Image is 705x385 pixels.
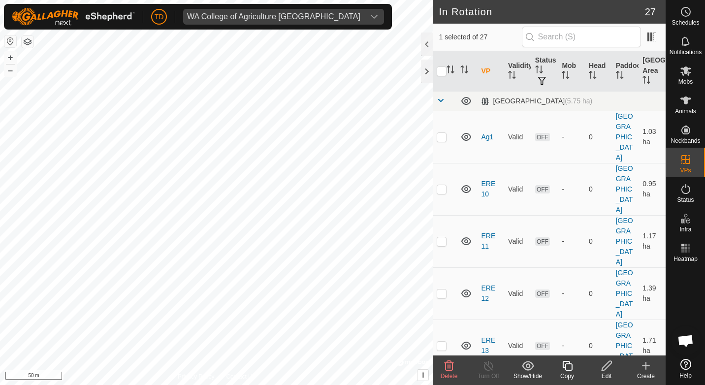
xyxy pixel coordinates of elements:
[226,372,255,381] a: Contact Us
[4,64,16,76] button: –
[675,108,696,114] span: Animals
[504,320,531,372] td: Valid
[616,269,633,318] a: [GEOGRAPHIC_DATA]
[639,51,666,92] th: [GEOGRAPHIC_DATA] Area
[639,163,666,215] td: 0.95 ha
[504,51,531,92] th: Validity
[535,185,550,193] span: OFF
[522,27,641,47] input: Search (S)
[187,13,360,21] div: WA College of Agriculture [GEOGRAPHIC_DATA]
[12,8,135,26] img: Gallagher Logo
[589,72,597,80] p-sorticon: Activate to sort
[562,184,581,194] div: -
[585,215,612,267] td: 0
[439,6,644,18] h2: In Rotation
[585,163,612,215] td: 0
[22,36,33,48] button: Map Layers
[562,341,581,351] div: -
[677,197,694,203] span: Status
[680,167,691,173] span: VPs
[565,97,592,105] span: (5.75 ha)
[547,372,587,381] div: Copy
[504,163,531,215] td: Valid
[417,370,428,381] button: i
[562,132,581,142] div: -
[639,215,666,267] td: 1.17 ha
[481,284,495,302] a: ERE 12
[679,226,691,232] span: Infra
[616,217,633,266] a: [GEOGRAPHIC_DATA]
[562,289,581,299] div: -
[645,4,656,19] span: 27
[4,35,16,47] button: Reset Map
[672,20,699,26] span: Schedules
[460,67,468,75] p-sorticon: Activate to sort
[616,164,633,214] a: [GEOGRAPHIC_DATA]
[183,9,364,25] span: WA College of Agriculture Denmark
[535,133,550,141] span: OFF
[587,372,626,381] div: Edit
[481,232,495,250] a: ERE 11
[671,326,701,355] div: Open chat
[585,267,612,320] td: 0
[447,67,454,75] p-sorticon: Activate to sort
[504,267,531,320] td: Valid
[642,77,650,85] p-sorticon: Activate to sort
[616,112,633,161] a: [GEOGRAPHIC_DATA]
[558,51,585,92] th: Mob
[616,72,624,80] p-sorticon: Activate to sort
[481,336,495,354] a: ERE 13
[639,320,666,372] td: 1.71 ha
[531,51,558,92] th: Status
[679,373,692,379] span: Help
[508,72,516,80] p-sorticon: Activate to sort
[441,373,458,380] span: Delete
[585,51,612,92] th: Head
[670,49,702,55] span: Notifications
[562,72,570,80] p-sorticon: Activate to sort
[481,97,592,105] div: [GEOGRAPHIC_DATA]
[508,372,547,381] div: Show/Hide
[4,52,16,64] button: +
[585,320,612,372] td: 0
[535,237,550,246] span: OFF
[535,67,543,75] p-sorticon: Activate to sort
[562,236,581,247] div: -
[639,267,666,320] td: 1.39 ha
[612,51,639,92] th: Paddock
[439,32,521,42] span: 1 selected of 27
[504,111,531,163] td: Valid
[671,138,700,144] span: Neckbands
[178,372,215,381] a: Privacy Policy
[639,111,666,163] td: 1.03 ha
[477,51,504,92] th: VP
[673,256,698,262] span: Heatmap
[481,133,493,141] a: Ag1
[666,355,705,383] a: Help
[504,215,531,267] td: Valid
[155,12,164,22] span: TD
[678,79,693,85] span: Mobs
[535,289,550,298] span: OFF
[481,180,495,198] a: ERE 10
[616,321,633,370] a: [GEOGRAPHIC_DATA]
[469,372,508,381] div: Turn Off
[364,9,384,25] div: dropdown trigger
[585,111,612,163] td: 0
[422,371,424,379] span: i
[535,342,550,350] span: OFF
[626,372,666,381] div: Create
